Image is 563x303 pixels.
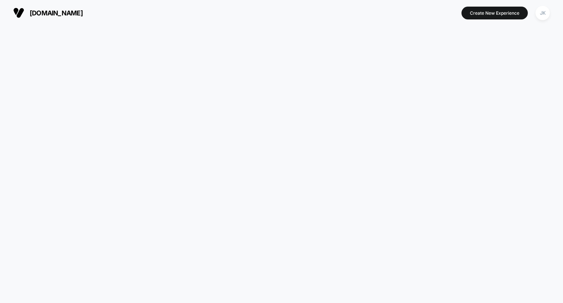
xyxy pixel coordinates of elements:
[30,9,83,17] span: [DOMAIN_NAME]
[533,6,552,21] button: JK
[461,7,528,19] button: Create New Experience
[536,6,550,20] div: JK
[13,7,24,18] img: Visually logo
[11,7,85,19] button: [DOMAIN_NAME]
